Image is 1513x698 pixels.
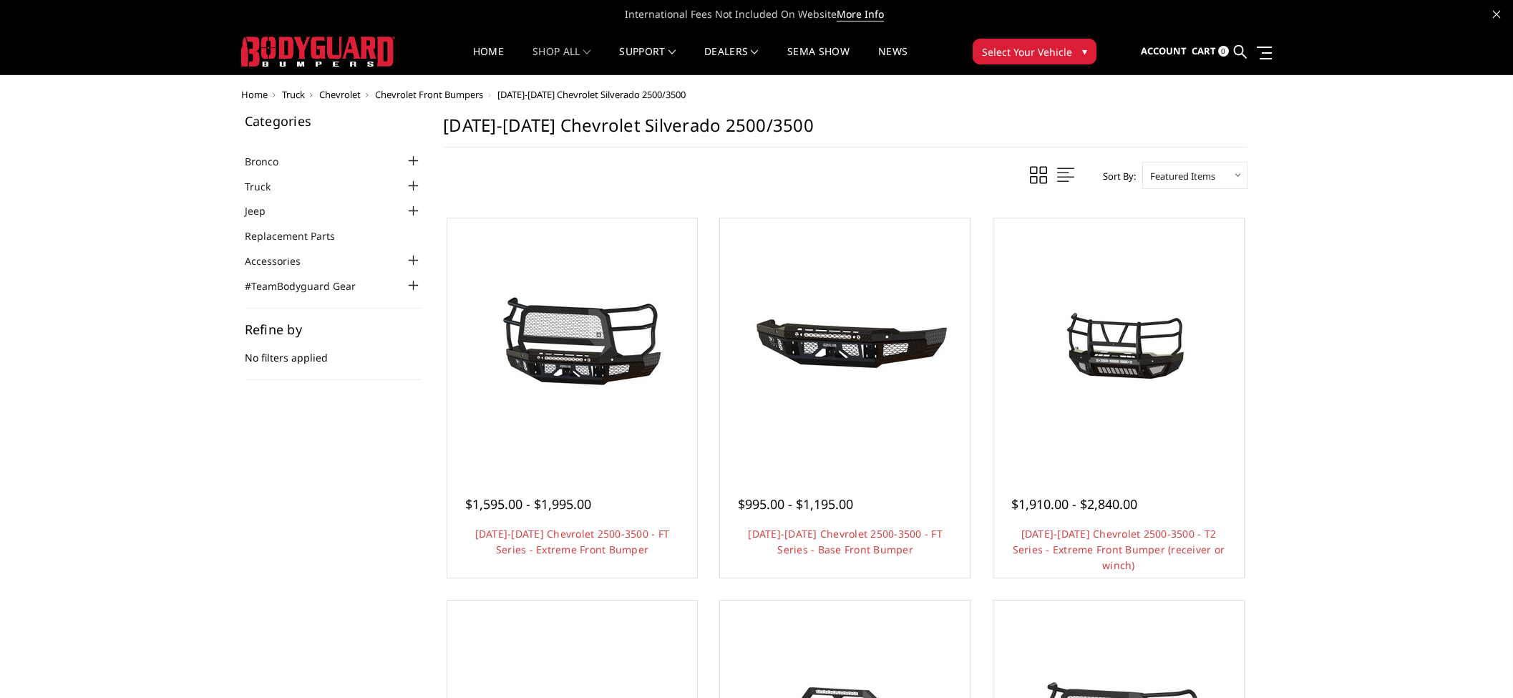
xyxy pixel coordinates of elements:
[1141,32,1187,71] a: Account
[1011,495,1137,513] span: $1,910.00 - $2,840.00
[443,115,1247,147] h1: [DATE]-[DATE] Chevrolet Silverado 2500/3500
[241,37,395,67] img: BODYGUARD BUMPERS
[997,222,1240,465] a: 2024-2025 Chevrolet 2500-3500 - T2 Series - Extreme Front Bumper (receiver or winch) 2024-2025 Ch...
[245,228,353,243] a: Replacement Parts
[1192,44,1216,57] span: Cart
[1141,44,1187,57] span: Account
[245,203,283,218] a: Jeep
[375,88,483,101] a: Chevrolet Front Bumpers
[319,88,361,101] a: Chevrolet
[619,47,676,74] a: Support
[245,323,422,380] div: No filters applied
[973,39,1096,64] button: Select Your Vehicle
[245,253,318,268] a: Accessories
[787,47,850,74] a: SEMA Show
[245,154,296,169] a: Bronco
[724,222,967,465] a: 2024-2025 Chevrolet 2500-3500 - FT Series - Base Front Bumper 2024-2025 Chevrolet 2500-3500 - FT ...
[878,47,908,74] a: News
[1095,165,1136,187] label: Sort By:
[497,88,686,101] span: [DATE]-[DATE] Chevrolet Silverado 2500/3500
[245,179,288,194] a: Truck
[1082,44,1087,59] span: ▾
[738,495,853,513] span: $995.00 - $1,195.00
[282,88,305,101] a: Truck
[748,527,943,556] a: [DATE]-[DATE] Chevrolet 2500-3500 - FT Series - Base Front Bumper
[837,7,884,21] a: More Info
[1441,629,1513,698] iframe: Chat Widget
[245,323,422,336] h5: Refine by
[982,44,1072,59] span: Select Your Vehicle
[245,115,422,127] h5: Categories
[465,495,591,513] span: $1,595.00 - $1,995.00
[1218,46,1229,57] span: 0
[473,47,504,74] a: Home
[1192,32,1229,71] a: Cart 0
[451,222,694,465] a: 2024-2025 Chevrolet 2500-3500 - FT Series - Extreme Front Bumper 2024-2025 Chevrolet 2500-3500 - ...
[245,278,374,294] a: #TeamBodyguard Gear
[532,47,590,74] a: shop all
[704,47,759,74] a: Dealers
[1013,527,1225,572] a: [DATE]-[DATE] Chevrolet 2500-3500 - T2 Series - Extreme Front Bumper (receiver or winch)
[241,88,268,101] a: Home
[475,527,670,556] a: [DATE]-[DATE] Chevrolet 2500-3500 - FT Series - Extreme Front Bumper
